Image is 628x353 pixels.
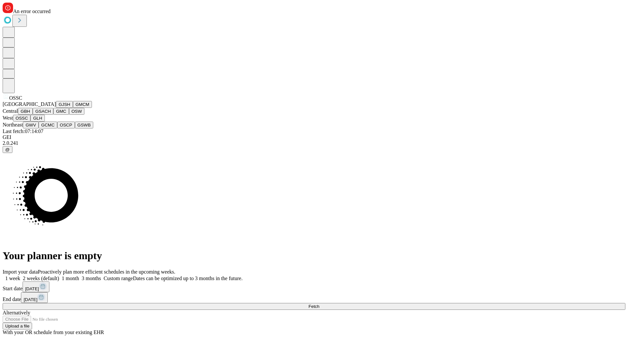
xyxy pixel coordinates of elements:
div: End date [3,292,625,303]
span: With your OR schedule from your existing EHR [3,329,104,335]
span: Dates can be optimized up to 3 months in the future. [133,276,242,281]
button: OSSC [13,115,31,122]
span: West [3,115,13,121]
span: Last fetch: 07:14:07 [3,128,44,134]
button: GMC [53,108,69,115]
button: GBH [18,108,33,115]
span: Proactively plan more efficient schedules in the upcoming weeks. [38,269,175,275]
span: 2 weeks (default) [23,276,59,281]
button: OSCP [57,122,75,128]
div: Start date [3,281,625,292]
h1: Your planner is empty [3,250,625,262]
span: [DATE] [24,297,37,302]
button: GSACH [33,108,53,115]
button: [DATE] [21,292,48,303]
span: 1 week [5,276,20,281]
span: Central [3,108,18,114]
span: 3 months [82,276,101,281]
span: 1 month [62,276,79,281]
span: An error occurred [13,8,51,14]
span: [DATE] [25,286,39,291]
div: GEI [3,134,625,140]
button: GLH [30,115,44,122]
div: 2.0.241 [3,140,625,146]
button: Fetch [3,303,625,310]
span: Fetch [308,304,319,309]
button: Upload a file [3,323,32,329]
span: Import your data [3,269,38,275]
button: [DATE] [23,281,49,292]
button: GCMC [39,122,57,128]
button: GMCM [73,101,92,108]
button: GSWB [75,122,94,128]
button: OSW [69,108,85,115]
span: Custom range [104,276,133,281]
span: [GEOGRAPHIC_DATA] [3,101,56,107]
span: OSSC [9,95,22,101]
span: @ [5,147,10,152]
span: Northeast [3,122,23,127]
button: @ [3,146,12,153]
span: Alternatively [3,310,30,315]
button: GJSH [56,101,73,108]
button: GWV [23,122,39,128]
